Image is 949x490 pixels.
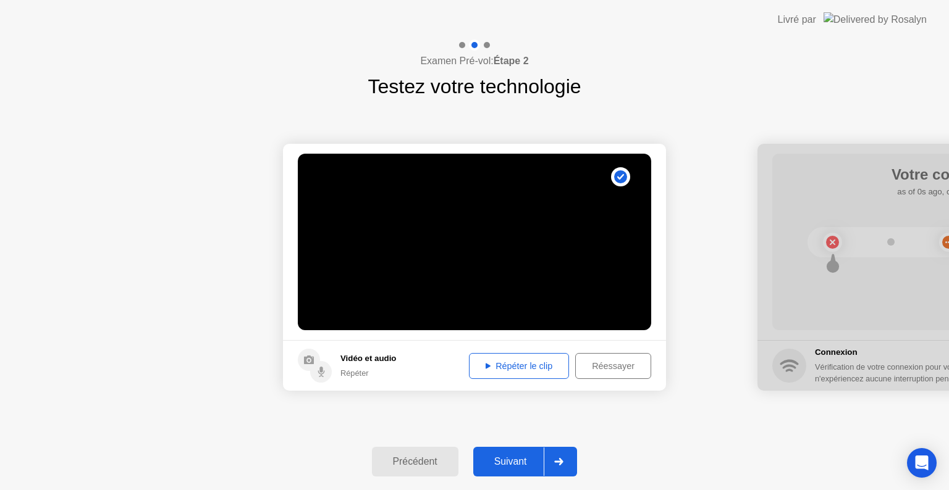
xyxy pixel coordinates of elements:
h5: Vidéo et audio [340,352,396,365]
div: Open Intercom Messenger [907,448,937,478]
h4: Examen Pré-vol: [420,54,528,69]
img: Delivered by Rosalyn [824,12,927,27]
div: Répéter le clip [473,361,565,371]
div: Précédent [376,456,455,467]
div: Livré par [778,12,816,27]
button: Réessayer [575,353,651,379]
button: Suivant [473,447,578,476]
div: Suivant [477,456,544,467]
button: Précédent [372,447,458,476]
div: Réessayer [580,361,647,371]
div: Répéter [340,367,396,379]
h1: Testez votre technologie [368,72,581,101]
b: Étape 2 [494,56,529,66]
button: Répéter le clip [469,353,569,379]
